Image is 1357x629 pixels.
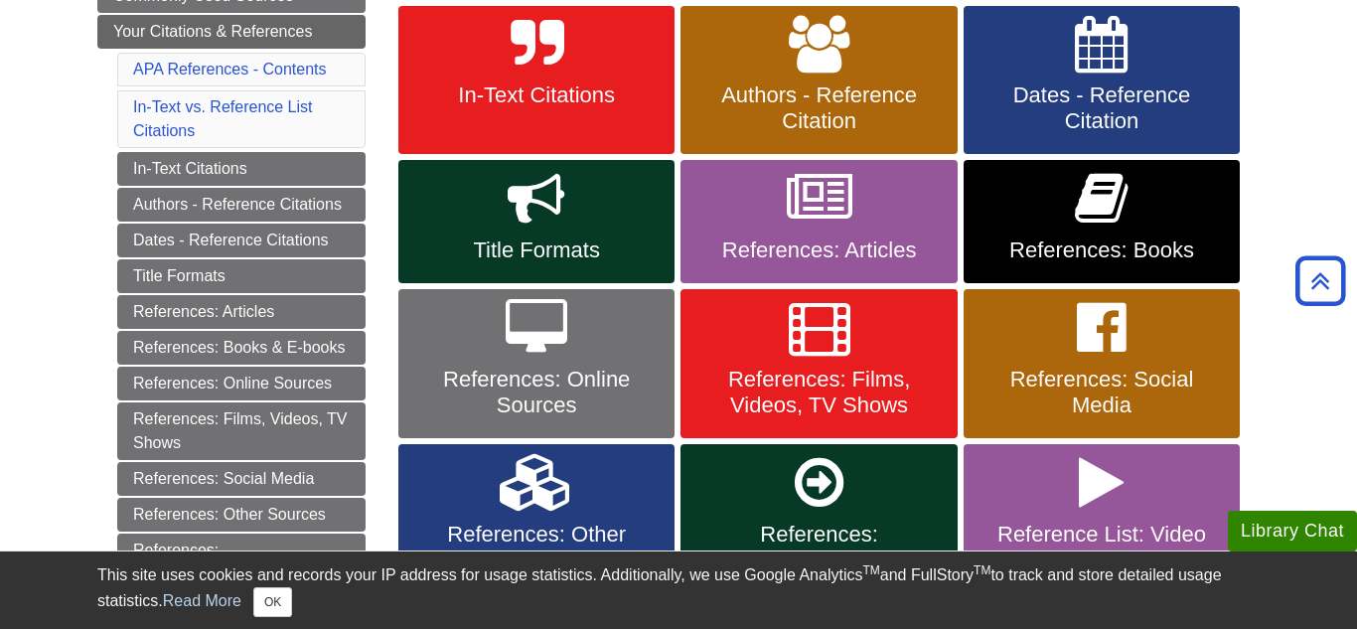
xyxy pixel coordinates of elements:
a: References: Other Sources [398,444,675,619]
a: References: Secondary/Indirect Sources [117,534,366,591]
span: References: Other Sources [413,522,660,573]
a: References: Books & E-books [117,331,366,365]
span: References: Articles [695,237,942,263]
span: References: Online Sources [413,367,660,418]
span: References: Secondary/Indirect Sources [695,522,942,599]
a: References: Other Sources [117,498,366,532]
a: References: Social Media [964,289,1240,438]
a: In-Text Citations [117,152,366,186]
span: Title Formats [413,237,660,263]
div: This site uses cookies and records your IP address for usage statistics. Additionally, we use Goo... [97,563,1260,617]
a: Title Formats [398,160,675,283]
a: References: Articles [680,160,957,283]
a: Back to Top [1288,267,1352,294]
span: Dates - Reference Citation [979,82,1225,134]
a: In-Text Citations [398,6,675,155]
a: Dates - Reference Citations [117,224,366,257]
span: References: Social Media [979,367,1225,418]
a: References: Secondary/Indirect Sources [680,444,957,619]
button: Close [253,587,292,617]
span: Reference List: Video Tutorials [979,522,1225,573]
a: References: Articles [117,295,366,329]
a: APA References - Contents [133,61,326,78]
span: In-Text Citations [413,82,660,108]
a: Reference List: Video Tutorials [964,444,1240,619]
sup: TM [974,563,990,577]
a: References: Online Sources [398,289,675,438]
span: References: Books [979,237,1225,263]
a: References: Films, Videos, TV Shows [117,402,366,460]
button: Library Chat [1228,511,1357,551]
span: References: Films, Videos, TV Shows [695,367,942,418]
a: In-Text vs. Reference List Citations [133,98,313,139]
a: References: Online Sources [117,367,366,400]
a: References: Books [964,160,1240,283]
a: References: Social Media [117,462,366,496]
a: Authors - Reference Citations [117,188,366,222]
span: Your Citations & References [113,23,312,40]
span: Authors - Reference Citation [695,82,942,134]
a: Title Formats [117,259,366,293]
a: References: Films, Videos, TV Shows [680,289,957,438]
sup: TM [862,563,879,577]
a: Dates - Reference Citation [964,6,1240,155]
a: Authors - Reference Citation [680,6,957,155]
a: Read More [163,592,241,609]
a: Your Citations & References [97,15,366,49]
